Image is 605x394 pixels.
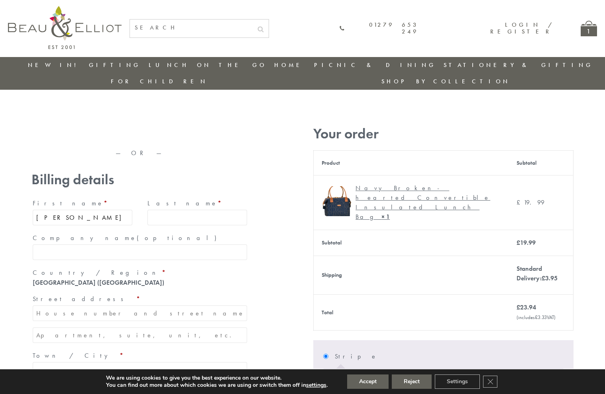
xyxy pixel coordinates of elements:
iframe: Secure express checkout frame [30,122,139,142]
a: Home [274,61,306,69]
strong: × 1 [381,213,390,221]
iframe: Secure express checkout frame [140,122,250,142]
a: Navy Broken-hearted Convertible Insulated Lunch Bag Navy Broken-hearted Convertible Insulated Lun... [322,183,500,222]
button: Close GDPR Cookie Banner [483,376,497,388]
button: Accept [347,374,389,389]
a: Lunch On The Go [149,61,267,69]
img: Navy Broken-hearted Convertible Insulated Lunch Bag [322,186,352,216]
a: Stationery & Gifting [444,61,593,69]
input: Apartment, suite, unit, etc. (optional) [33,327,247,343]
label: Stripe [335,350,563,363]
a: Shop by collection [381,77,510,85]
span: £ [517,303,520,311]
small: (includes VAT) [517,314,556,321]
h3: Your order [313,126,574,142]
span: (optional) [137,234,221,242]
a: New in! [28,61,81,69]
span: 3.33 [535,314,547,321]
a: 1 [581,21,597,36]
input: SEARCH [130,20,253,36]
a: For Children [111,77,208,85]
bdi: 19.99 [517,198,544,207]
bdi: 19.99 [517,238,536,247]
label: Street address [33,293,247,305]
strong: [GEOGRAPHIC_DATA] ([GEOGRAPHIC_DATA]) [33,278,164,287]
p: We are using cookies to give you the best experience on our website. [106,374,328,382]
a: Login / Register [490,21,553,35]
th: Shipping [314,256,509,294]
label: First name [33,197,132,210]
img: logo [8,6,122,49]
th: Subtotal [509,150,574,175]
h3: Billing details [31,171,248,188]
p: You can find out more about which cookies we are using or switch them off in . [106,382,328,389]
span: £ [517,238,520,247]
label: Country / Region [33,266,247,279]
button: Settings [435,374,480,389]
span: £ [542,274,545,282]
label: Company name [33,232,247,244]
bdi: 3.95 [542,274,558,282]
label: Standard Delivery: [517,264,558,282]
input: House number and street name [33,305,247,321]
span: £ [535,314,538,321]
th: Total [314,294,509,330]
button: Reject [392,374,432,389]
div: Navy Broken-hearted Convertible Insulated Lunch Bag [356,183,494,222]
a: Picnic & Dining [314,61,436,69]
span: £ [517,198,524,207]
a: 01279 653 249 [339,22,418,35]
label: Town / City [33,349,247,362]
label: Last name [147,197,247,210]
p: — OR — [31,150,248,157]
th: Subtotal [314,230,509,256]
a: Gifting [89,61,141,69]
bdi: 23.94 [517,303,536,311]
button: settings [306,382,326,389]
th: Product [314,150,509,175]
